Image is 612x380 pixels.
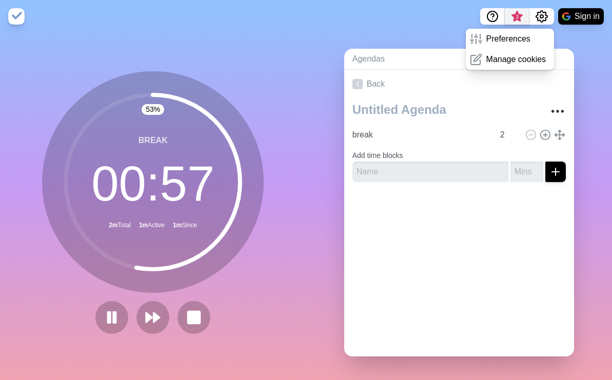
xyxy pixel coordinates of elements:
[510,162,543,182] input: Mins
[496,125,521,145] input: Mins
[8,8,25,25] img: timeblocks logo
[505,8,529,25] button: What’s new
[486,33,530,45] p: Preferences
[562,12,570,21] img: google logo
[459,49,574,70] a: Meetings
[513,13,521,21] span: 3
[352,151,403,159] label: Add time blocks
[486,53,546,66] p: Manage cookies
[547,101,568,122] button: More
[352,162,508,182] input: Name
[480,8,505,25] button: Help
[344,49,459,70] a: Agendas
[558,8,604,25] button: Sign in
[529,8,554,25] button: Settings
[348,125,494,145] input: Name
[344,70,574,98] a: Back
